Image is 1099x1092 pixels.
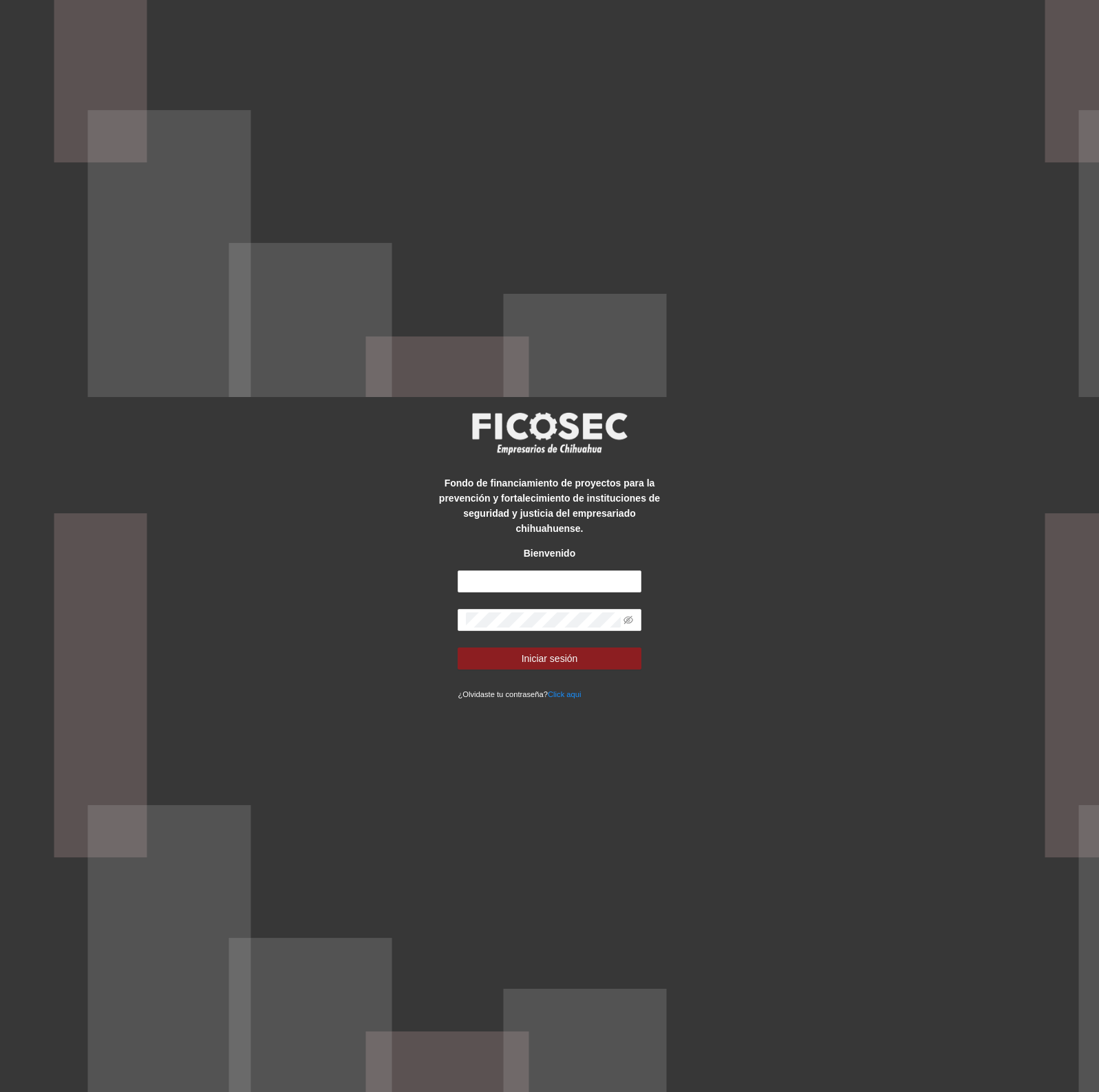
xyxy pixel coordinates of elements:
[522,651,578,666] span: Iniciar sesión
[548,690,581,698] a: Click aqui
[439,478,660,534] strong: Fondo de financiamiento de proyectos para la prevención y fortalecimiento de instituciones de seg...
[463,408,635,459] img: logo
[623,615,633,625] span: eye-invisible
[524,548,575,559] strong: Bienvenido
[458,647,641,670] button: Iniciar sesión
[458,690,581,698] small: ¿Olvidaste tu contraseña?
